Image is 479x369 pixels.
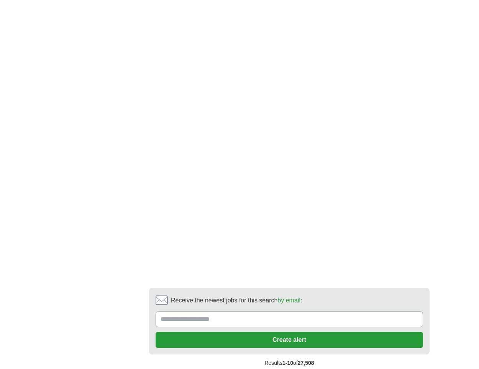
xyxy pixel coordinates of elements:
span: Receive the newest jobs for this search : [171,296,302,305]
span: 27,508 [298,360,314,366]
button: Create alert [156,332,423,348]
span: 1-10 [282,360,293,366]
a: by email [277,297,300,304]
